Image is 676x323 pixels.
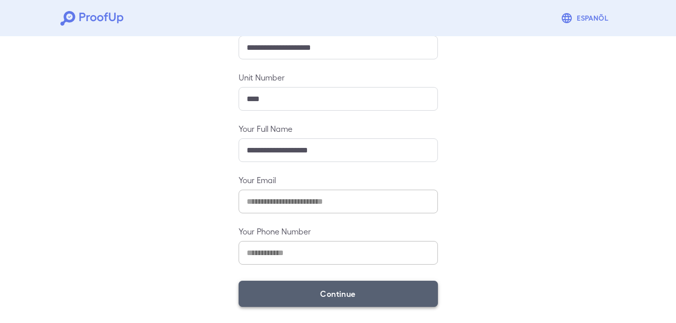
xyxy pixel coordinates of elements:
[239,71,438,83] label: Unit Number
[239,123,438,134] label: Your Full Name
[239,281,438,307] button: Continue
[239,225,438,237] label: Your Phone Number
[239,174,438,186] label: Your Email
[557,8,616,28] button: Espanõl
